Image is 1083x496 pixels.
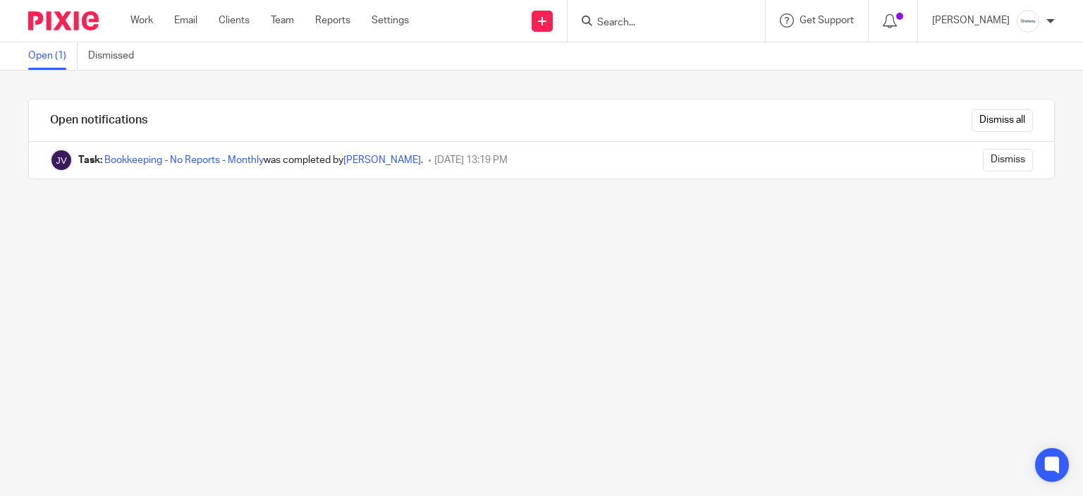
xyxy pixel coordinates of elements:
[104,155,264,165] a: Bookkeeping - No Reports - Monthly
[88,42,145,70] a: Dismissed
[596,17,723,30] input: Search
[932,13,1010,28] p: [PERSON_NAME]
[434,155,508,165] span: [DATE] 13:19 PM
[800,16,854,25] span: Get Support
[78,153,423,167] div: was completed by .
[315,13,350,28] a: Reports
[50,113,147,128] h1: Open notifications
[174,13,197,28] a: Email
[372,13,409,28] a: Settings
[1017,10,1039,32] img: Infinity%20Logo%20with%20Whitespace%20.png
[78,155,102,165] b: Task:
[28,42,78,70] a: Open (1)
[130,13,153,28] a: Work
[983,149,1033,171] input: Dismiss
[343,155,421,165] a: [PERSON_NAME]
[50,149,73,171] img: Jamie Vinn
[271,13,294,28] a: Team
[972,109,1033,132] input: Dismiss all
[219,13,250,28] a: Clients
[28,11,99,30] img: Pixie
